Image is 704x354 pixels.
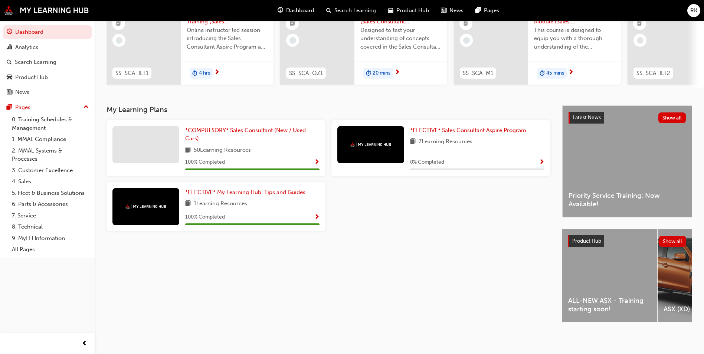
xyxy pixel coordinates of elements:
[194,199,247,209] span: 1 Learning Resources
[185,199,191,209] span: book-icon
[289,37,296,44] span: learningRecordVerb_NONE-icon
[636,69,670,78] span: SS_SCA_ILT2
[192,69,197,78] span: duration-icon
[360,26,441,51] span: Designed to test your understanding of concepts covered in the Sales Consultant Aspire Program 'P...
[464,19,469,29] span: booktick-icon
[441,6,446,15] span: news-icon
[185,146,191,155] span: book-icon
[410,126,529,135] a: *ELECTIVE* Sales Consultant Aspire Program
[659,236,687,247] button: Show all
[15,88,29,96] div: News
[3,85,92,99] a: News
[334,6,376,15] span: Search Learning
[7,59,12,66] span: search-icon
[82,339,87,348] span: prev-icon
[382,3,435,18] a: car-iconProduct Hub
[7,44,12,51] span: chart-icon
[3,25,92,39] a: Dashboard
[3,101,92,114] button: Pages
[9,187,92,199] a: 5. Fleet & Business Solutions
[199,69,210,78] span: 4 hrs
[7,89,12,96] span: news-icon
[410,158,444,167] span: 0 % Completed
[326,6,331,15] span: search-icon
[9,210,92,222] a: 7. Service
[366,69,371,78] span: duration-icon
[7,74,12,81] span: car-icon
[637,37,644,44] span: learningRecordVerb_NONE-icon
[690,6,697,15] span: RK
[115,69,148,78] span: SS_SCA_ILT1
[290,19,295,29] span: booktick-icon
[3,71,92,84] a: Product Hub
[185,213,225,222] span: 100 % Completed
[185,158,225,167] span: 100 % Completed
[9,233,92,244] a: 9. MyLH Information
[546,69,564,78] span: 45 mins
[125,204,166,209] img: mmal
[4,6,89,15] img: mmal
[435,3,469,18] a: news-iconNews
[469,3,505,18] a: pages-iconPages
[314,213,320,222] button: Show Progress
[3,40,92,54] a: Analytics
[185,188,308,197] a: *ELECTIVE* My Learning Hub: Tips and Guides
[388,6,393,15] span: car-icon
[116,37,122,44] span: learningRecordVerb_NONE-icon
[194,146,251,155] span: 50 Learning Resources
[15,58,56,66] div: Search Learning
[637,19,642,29] span: booktick-icon
[214,69,220,76] span: next-icon
[9,114,92,134] a: 0. Training Schedules & Management
[350,142,391,147] img: mmal
[687,4,700,17] button: RK
[107,105,550,114] h3: My Learning Plans
[562,229,657,322] a: ALL-NEW ASX - Training starting soon!
[410,137,416,147] span: book-icon
[314,214,320,221] span: Show Progress
[394,69,400,76] span: next-icon
[396,6,429,15] span: Product Hub
[463,37,470,44] span: learningRecordVerb_NONE-icon
[9,145,92,165] a: 2. MMAL Systems & Processes
[314,158,320,167] button: Show Progress
[15,103,30,112] div: Pages
[187,26,268,51] span: Online instructor led session introducing the Sales Consultant Aspire Program and outlining what ...
[116,19,121,29] span: booktick-icon
[484,6,499,15] span: Pages
[658,112,686,123] button: Show all
[410,127,526,134] span: *ELECTIVE* Sales Consultant Aspire Program
[3,24,92,101] button: DashboardAnalyticsSearch LearningProduct HubNews
[9,199,92,210] a: 6. Parts & Accessories
[373,69,390,78] span: 20 mins
[573,114,601,121] span: Latest News
[84,102,89,112] span: up-icon
[9,221,92,233] a: 8. Technical
[9,165,92,176] a: 3. Customer Excellence
[562,105,692,217] a: Latest NewsShow allPriority Service Training: Now Available!
[419,137,472,147] span: 7 Learning Resources
[9,176,92,187] a: 4. Sales
[7,104,12,111] span: pages-icon
[539,159,544,166] span: Show Progress
[540,69,545,78] span: duration-icon
[272,3,320,18] a: guage-iconDashboard
[569,112,686,124] a: Latest NewsShow all
[9,134,92,145] a: 1. MMAL Compliance
[568,296,651,313] span: ALL-NEW ASX - Training starting soon!
[3,55,92,69] a: Search Learning
[475,6,481,15] span: pages-icon
[568,235,686,247] a: Product HubShow all
[185,189,305,196] span: *ELECTIVE* My Learning Hub: Tips and Guides
[449,6,464,15] span: News
[15,73,48,82] div: Product Hub
[7,29,12,36] span: guage-icon
[568,69,574,76] span: next-icon
[539,158,544,167] button: Show Progress
[314,159,320,166] span: Show Progress
[463,69,493,78] span: SS_SCA_M1
[278,6,283,15] span: guage-icon
[9,244,92,255] a: All Pages
[15,43,38,52] div: Analytics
